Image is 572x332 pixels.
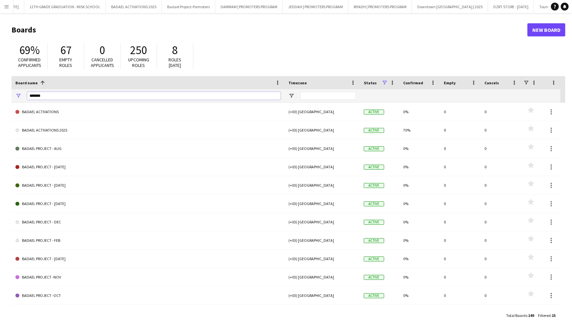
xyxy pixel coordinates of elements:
[440,231,481,249] div: 0
[15,231,281,250] a: BADAEL PROJECT - FEB
[440,139,481,157] div: 0
[399,250,440,268] div: 0%
[481,121,521,139] div: 0
[15,286,281,305] a: BADAEL PROJECT -OCT
[288,93,294,99] button: Open Filter Menu
[364,183,384,188] span: Active
[444,80,456,85] span: Empty
[440,103,481,121] div: 0
[100,43,105,57] span: 0
[399,286,440,304] div: 0%
[15,103,281,121] a: BADAEL ACTIVATIONS
[364,220,384,225] span: Active
[364,128,384,133] span: Active
[348,0,412,13] button: RIYADH | PROMOTERS PROGRAM
[172,43,178,57] span: 8
[399,195,440,213] div: 0%
[481,139,521,157] div: 0
[364,293,384,298] span: Active
[106,0,162,13] button: BADAEL ACTIVATIONS 2025
[399,158,440,176] div: 0%
[506,309,534,322] div: :
[285,250,360,268] div: (+03) [GEOGRAPHIC_DATA]
[440,268,481,286] div: 0
[15,195,281,213] a: BADAEL PROJECT - [DATE]
[285,231,360,249] div: (+03) [GEOGRAPHIC_DATA]
[15,213,281,231] a: BADAEL PROJECT - DEC
[285,195,360,213] div: (+03) [GEOGRAPHIC_DATA]
[481,158,521,176] div: 0
[534,0,557,13] button: Tourise
[481,286,521,304] div: 0
[481,268,521,286] div: 0
[364,80,377,85] span: Status
[364,257,384,261] span: Active
[403,80,423,85] span: Confirmed
[364,165,384,170] span: Active
[481,103,521,121] div: 0
[288,80,307,85] span: Timezone
[15,250,281,268] a: BADAEL PROJECT - [DATE]
[285,121,360,139] div: (+03) [GEOGRAPHIC_DATA]
[440,195,481,213] div: 0
[283,0,348,13] button: JEDDAH | PROMOTERS PROGRAM
[285,139,360,157] div: (+03) [GEOGRAPHIC_DATA]
[481,176,521,194] div: 0
[60,57,72,68] span: Empty roles
[15,305,281,323] a: BADAEL PROJECT -SEP
[285,103,360,121] div: (+03) [GEOGRAPHIC_DATA]
[15,93,21,99] button: Open Filter Menu
[15,121,281,139] a: BADAEL ACTIVATIONS 2025
[399,213,440,231] div: 0%
[399,103,440,121] div: 0%
[440,250,481,268] div: 0
[527,23,565,36] a: New Board
[364,238,384,243] span: Active
[15,176,281,195] a: BADAEL PROJECT - [DATE]
[399,268,440,286] div: 0%
[285,176,360,194] div: (+03) [GEOGRAPHIC_DATA]
[399,231,440,249] div: 0%
[481,231,521,249] div: 0
[24,0,106,13] button: 12TH GRADE GRADUATION - MISK SCHOOL
[285,268,360,286] div: (+03) [GEOGRAPHIC_DATA]
[285,286,360,304] div: (+03) [GEOGRAPHIC_DATA]
[285,305,360,323] div: (+03) [GEOGRAPHIC_DATA]
[15,268,281,286] a: BADAEL PROJECT -NOV
[440,121,481,139] div: 0
[15,80,38,85] span: Board name
[364,146,384,151] span: Active
[440,158,481,176] div: 0
[488,0,534,13] button: DZRT STORE - [DATE]
[15,158,281,176] a: BADAEL PROJECT - [DATE]
[300,92,356,100] input: Timezone Filter Input
[15,139,281,158] a: BADAEL PROJECT - AUG
[440,213,481,231] div: 0
[440,286,481,304] div: 0
[215,0,283,13] button: DAMMAM | PROMOTERS PROGRAM
[130,43,147,57] span: 250
[364,201,384,206] span: Active
[440,176,481,194] div: 0
[27,92,281,100] input: Board name Filter Input
[11,25,527,35] h1: Boards
[481,195,521,213] div: 0
[19,43,40,57] span: 69%
[538,313,551,318] span: Filtered
[399,139,440,157] div: 0%
[364,275,384,280] span: Active
[169,57,182,68] span: Roles [DATE]
[538,309,556,322] div: :
[162,0,215,13] button: Badael Project-Pormoters
[60,43,71,57] span: 67
[18,57,41,68] span: Confirmed applicants
[552,313,556,318] span: 15
[484,80,499,85] span: Cancels
[91,57,114,68] span: Cancelled applicants
[128,57,149,68] span: Upcoming roles
[364,110,384,114] span: Active
[412,0,488,13] button: Downtown [GEOGRAPHIC_DATA] | 2025
[481,305,521,323] div: 0
[285,213,360,231] div: (+03) [GEOGRAPHIC_DATA]
[506,313,527,318] span: Total Boards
